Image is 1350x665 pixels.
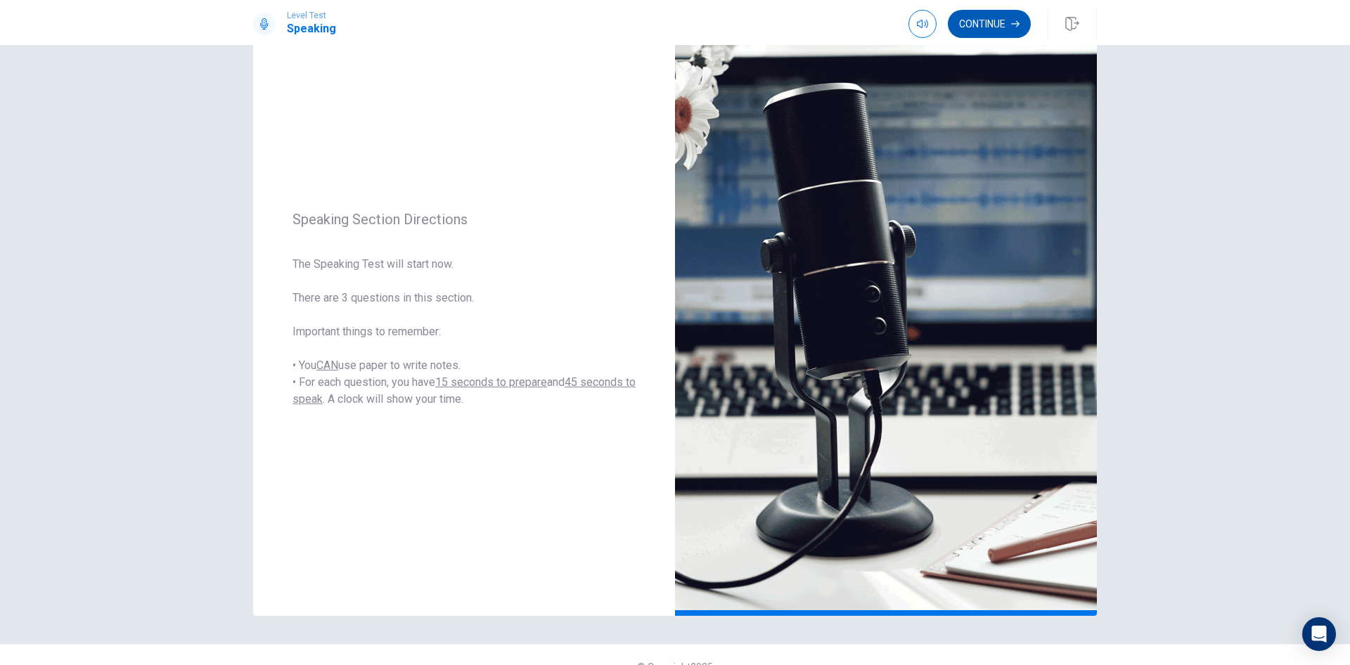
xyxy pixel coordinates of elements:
u: CAN [316,359,338,372]
span: Speaking Section Directions [292,211,636,228]
img: speaking intro [675,3,1097,616]
h1: Speaking [287,20,336,37]
span: Level Test [287,11,336,20]
button: Continue [948,10,1031,38]
div: Open Intercom Messenger [1302,617,1336,651]
span: The Speaking Test will start now. There are 3 questions in this section. Important things to reme... [292,256,636,408]
u: 15 seconds to prepare [435,375,547,389]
